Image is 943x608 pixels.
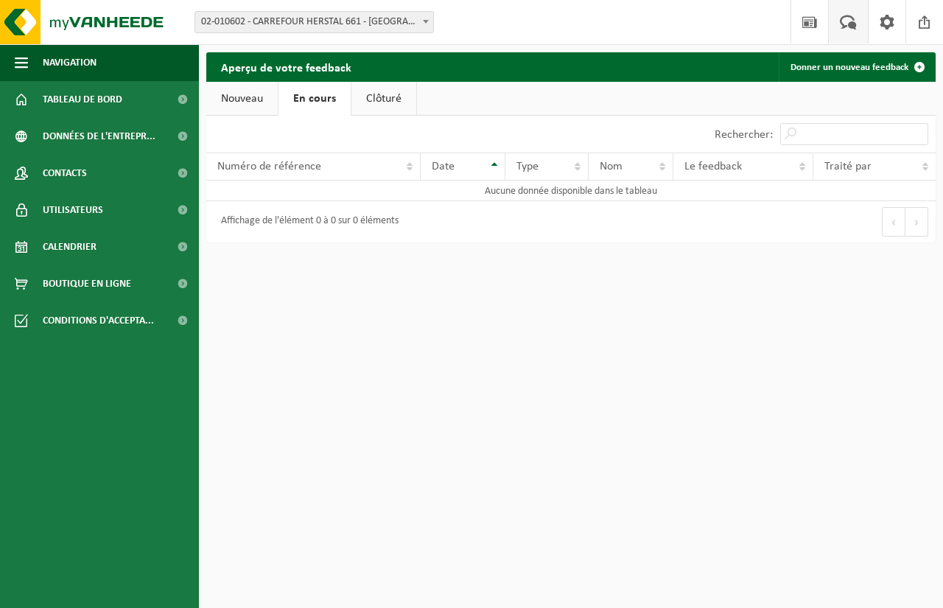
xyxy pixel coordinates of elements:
span: Nom [600,161,623,172]
span: Date [432,161,455,172]
a: Donner un nouveau feedback [779,52,934,82]
span: Le feedback [684,161,742,172]
span: Données de l'entrepr... [43,118,155,155]
span: Tableau de bord [43,81,122,118]
span: 02-010602 - CARREFOUR HERSTAL 661 - HERSTAL [195,12,433,32]
span: Utilisateurs [43,192,103,228]
span: Calendrier [43,228,97,265]
span: Boutique en ligne [43,265,131,302]
span: Navigation [43,44,97,81]
button: Next [905,207,928,237]
label: Rechercher: [715,129,773,141]
span: 02-010602 - CARREFOUR HERSTAL 661 - HERSTAL [194,11,434,33]
span: Numéro de référence [217,161,321,172]
div: Affichage de l'élément 0 à 0 sur 0 éléments [214,209,399,235]
span: Type [516,161,539,172]
td: Aucune donnée disponible dans le tableau [206,181,936,201]
a: Clôturé [351,82,416,116]
a: Nouveau [206,82,278,116]
button: Previous [882,207,905,237]
a: En cours [278,82,351,116]
span: Conditions d'accepta... [43,302,154,339]
span: Traité par [824,161,872,172]
span: Contacts [43,155,87,192]
h2: Aperçu de votre feedback [206,52,366,81]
